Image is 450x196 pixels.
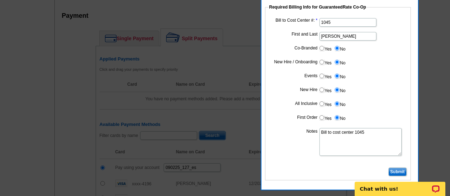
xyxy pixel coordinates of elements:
[319,72,332,80] label: Yes
[319,58,332,66] label: Yes
[334,58,345,66] label: No
[334,113,345,122] label: No
[335,88,339,92] input: No
[334,86,345,94] label: No
[334,44,345,52] label: No
[335,115,339,120] input: No
[270,73,318,79] label: Events
[350,174,450,196] iframe: LiveChat chat widget
[319,46,324,51] input: Yes
[335,60,339,64] input: No
[319,113,332,122] label: Yes
[270,100,318,107] label: All Inclusive
[335,101,339,106] input: No
[319,100,332,108] label: Yes
[270,31,318,37] label: First and Last
[270,114,318,121] label: First Order
[270,17,318,23] label: Bill to Cost Center #:
[319,74,324,78] input: Yes
[388,168,407,176] input: Submit
[334,100,345,108] label: No
[319,101,324,106] input: Yes
[269,4,367,10] legend: Required Billing Info for GuaranteedRate Co-Op
[319,88,324,92] input: Yes
[319,86,332,94] label: Yes
[334,72,345,80] label: No
[319,60,324,64] input: Yes
[270,45,318,51] label: Co-Branded
[335,46,339,51] input: No
[270,59,318,65] label: New Hire / Onboarding
[270,86,318,93] label: New Hire
[319,115,324,120] input: Yes
[270,128,318,134] label: Notes
[319,44,332,52] label: Yes
[335,74,339,78] input: No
